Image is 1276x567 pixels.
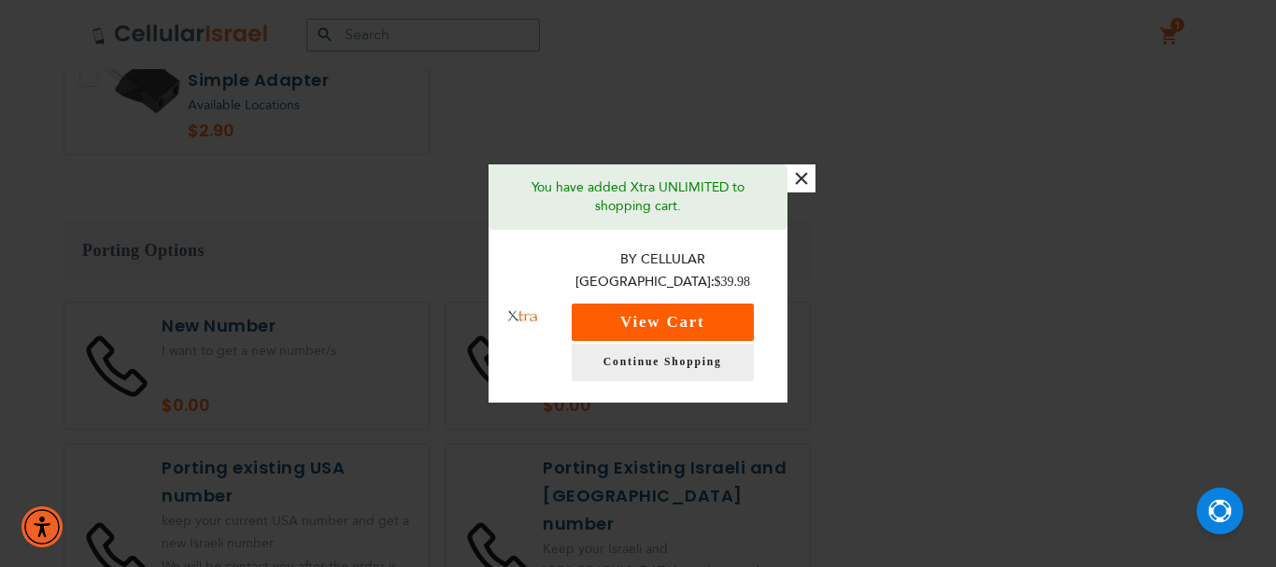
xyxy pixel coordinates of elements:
[715,275,751,289] span: $39.98
[557,248,770,294] p: By Cellular [GEOGRAPHIC_DATA]:
[21,506,63,547] div: Accessibility Menu
[572,304,754,341] button: View Cart
[503,178,773,216] p: You have added Xtra UNLIMITED to shopping cart.
[572,344,754,381] a: Continue Shopping
[787,164,815,192] button: ×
